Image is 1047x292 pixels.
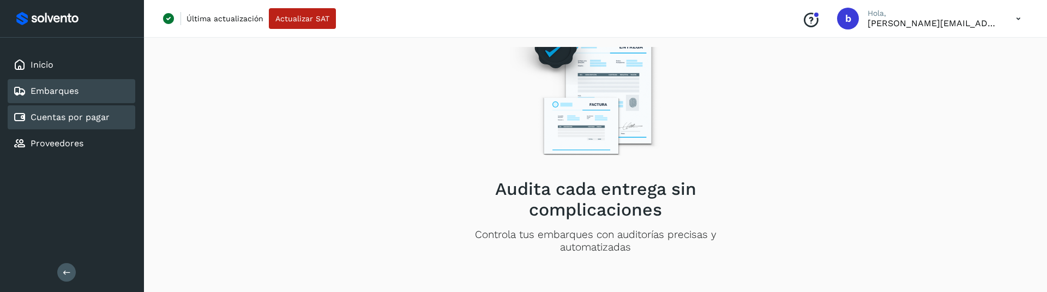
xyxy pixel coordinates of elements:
[275,15,329,22] span: Actualizar SAT
[31,59,53,70] a: Inicio
[501,10,690,170] img: Empty state image
[31,112,110,122] a: Cuentas por pagar
[31,138,83,148] a: Proveedores
[440,229,751,254] p: Controla tus embarques con auditorías precisas y automatizadas
[8,132,135,156] div: Proveedores
[440,178,751,221] h2: Audita cada entrega sin complicaciones
[8,53,135,77] div: Inicio
[31,86,79,96] a: Embarques
[269,8,336,29] button: Actualizar SAT
[8,105,135,129] div: Cuentas por pagar
[186,14,263,23] p: Última actualización
[8,79,135,103] div: Embarques
[868,18,998,28] p: beatriz+08@solvento.mx
[868,9,998,18] p: Hola,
